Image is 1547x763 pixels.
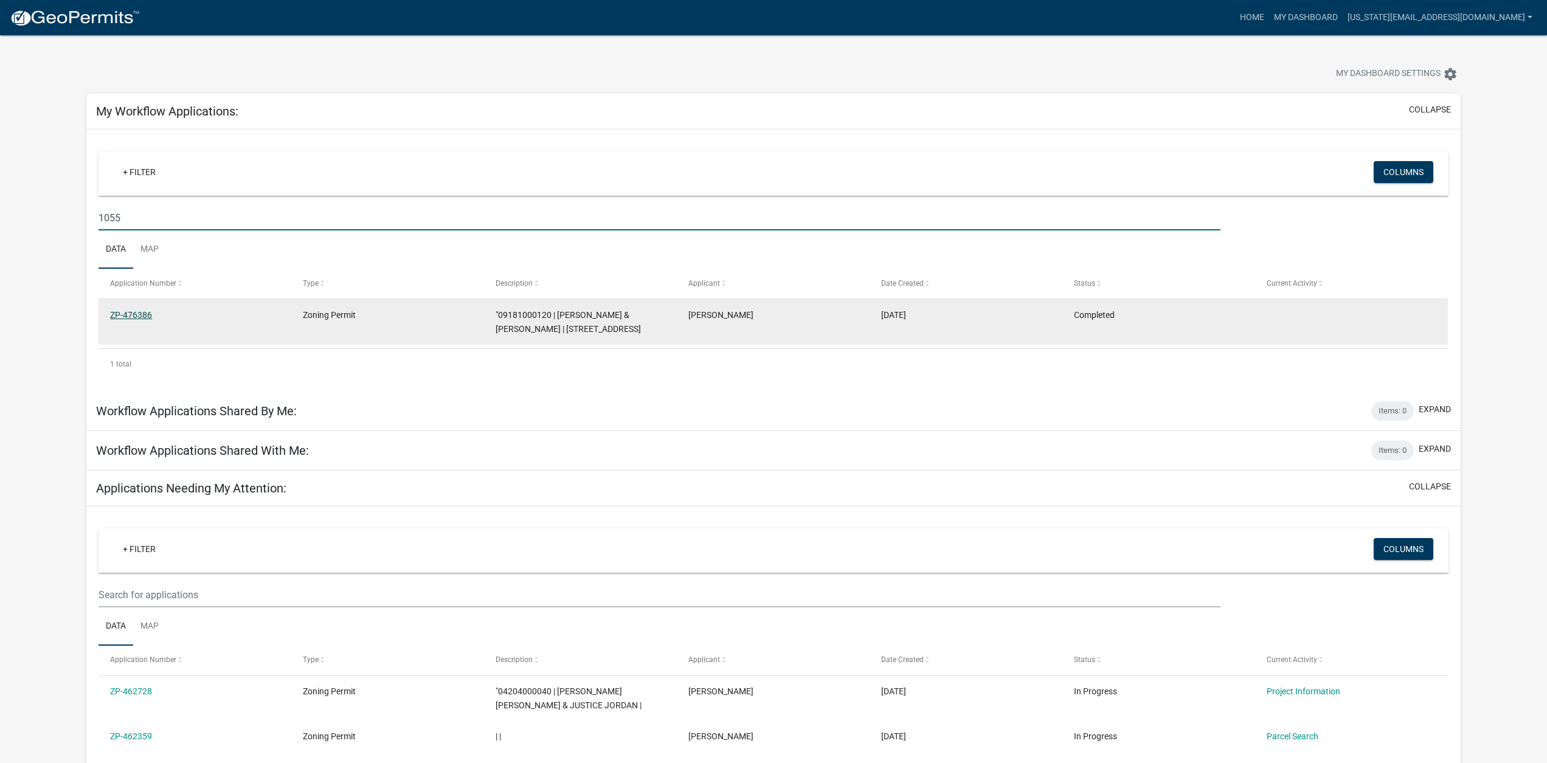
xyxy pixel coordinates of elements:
[96,104,238,119] h5: My Workflow Applications:
[1419,403,1451,416] button: expand
[1371,401,1414,421] div: Items: 0
[99,269,291,298] datatable-header-cell: Application Number
[881,686,906,696] span: 08/12/2025
[96,404,297,418] h5: Workflow Applications Shared By Me:
[99,349,1448,379] div: 1 total
[303,310,356,320] span: Zoning Permit
[496,686,642,710] span: "04204000040 | HOWEY JAMES STEPHEN & JUSTICE JORDAN |
[110,655,176,664] span: Application Number
[1074,310,1115,320] span: Completed
[99,230,133,269] a: Data
[1235,6,1269,29] a: Home
[677,646,870,675] datatable-header-cell: Applicant
[1074,279,1095,288] span: Status
[688,686,753,696] span: Ryanne Prochnow
[1443,67,1458,81] i: settings
[110,279,176,288] span: Application Number
[1409,480,1451,493] button: collapse
[1267,655,1317,664] span: Current Activity
[110,686,152,696] a: ZP-462728
[99,582,1220,607] input: Search for applications
[113,161,165,183] a: + Filter
[496,310,641,334] span: "09181000120 | SCHUTTER THOMAS J & MICHELLE M | 1055 200TH ST
[870,646,1062,675] datatable-header-cell: Date Created
[291,269,484,298] datatable-header-cell: Type
[99,205,1220,230] input: Search for applications
[1374,161,1433,183] button: Columns
[496,655,533,664] span: Description
[688,279,720,288] span: Applicant
[1255,269,1448,298] datatable-header-cell: Current Activity
[1074,731,1117,741] span: In Progress
[303,279,319,288] span: Type
[110,731,152,741] a: ZP-462359
[1409,103,1451,116] button: collapse
[1371,441,1414,460] div: Items: 0
[688,731,753,741] span: Ryanne Prochnow
[1336,67,1441,81] span: My Dashboard Settings
[870,269,1062,298] datatable-header-cell: Date Created
[496,279,533,288] span: Description
[1074,686,1117,696] span: In Progress
[86,129,1461,391] div: collapse
[1074,655,1095,664] span: Status
[1374,538,1433,560] button: Columns
[303,686,356,696] span: Zoning Permit
[1267,731,1318,741] a: Parcel Search
[99,646,291,675] datatable-header-cell: Application Number
[96,481,286,495] h5: Applications Needing My Attention:
[303,731,356,741] span: Zoning Permit
[881,731,906,741] span: 08/11/2025
[1062,646,1255,675] datatable-header-cell: Status
[677,269,870,298] datatable-header-cell: Applicant
[688,655,720,664] span: Applicant
[484,646,677,675] datatable-header-cell: Description
[1343,6,1537,29] a: [US_STATE][EMAIL_ADDRESS][DOMAIN_NAME]
[496,731,501,741] span: | |
[110,310,152,320] a: ZP-476386
[1269,6,1343,29] a: My Dashboard
[1419,443,1451,455] button: expand
[881,310,906,320] span: 09/10/2025
[484,269,677,298] datatable-header-cell: Description
[113,538,165,560] a: + Filter
[99,607,133,646] a: Data
[1255,646,1448,675] datatable-header-cell: Current Activity
[1267,279,1317,288] span: Current Activity
[133,607,166,646] a: Map
[1267,686,1340,696] a: Project Information
[96,443,309,458] h5: Workflow Applications Shared With Me:
[688,310,753,320] span: Ryanne Prochnow
[303,655,319,664] span: Type
[881,655,924,664] span: Date Created
[1326,62,1467,86] button: My Dashboard Settingssettings
[291,646,484,675] datatable-header-cell: Type
[1062,269,1255,298] datatable-header-cell: Status
[133,230,166,269] a: Map
[881,279,924,288] span: Date Created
